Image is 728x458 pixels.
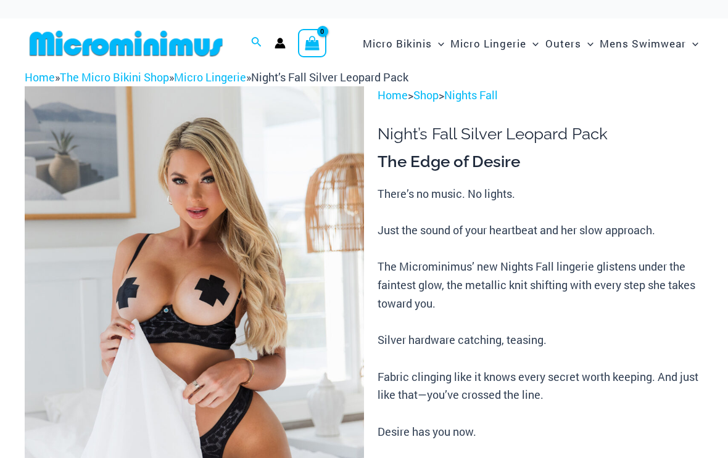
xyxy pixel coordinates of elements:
[378,125,703,144] h1: Night’s Fall Silver Leopard Pack
[360,25,447,62] a: Micro BikinisMenu ToggleMenu Toggle
[545,28,581,59] span: Outers
[450,28,526,59] span: Micro Lingerie
[432,28,444,59] span: Menu Toggle
[542,25,597,62] a: OutersMenu ToggleMenu Toggle
[444,88,498,102] a: Nights Fall
[363,28,432,59] span: Micro Bikinis
[447,25,542,62] a: Micro LingerieMenu ToggleMenu Toggle
[358,23,703,64] nav: Site Navigation
[413,88,439,102] a: Shop
[597,25,701,62] a: Mens SwimwearMenu ToggleMenu Toggle
[378,152,703,173] h3: The Edge of Desire
[600,28,686,59] span: Mens Swimwear
[25,70,408,84] span: » » »
[174,70,246,84] a: Micro Lingerie
[686,28,698,59] span: Menu Toggle
[25,30,228,57] img: MM SHOP LOGO FLAT
[526,28,539,59] span: Menu Toggle
[298,29,326,57] a: View Shopping Cart, empty
[275,38,286,49] a: Account icon link
[378,88,408,102] a: Home
[60,70,169,84] a: The Micro Bikini Shop
[25,70,55,84] a: Home
[251,70,408,84] span: Night’s Fall Silver Leopard Pack
[581,28,594,59] span: Menu Toggle
[251,35,262,51] a: Search icon link
[378,86,703,105] p: > >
